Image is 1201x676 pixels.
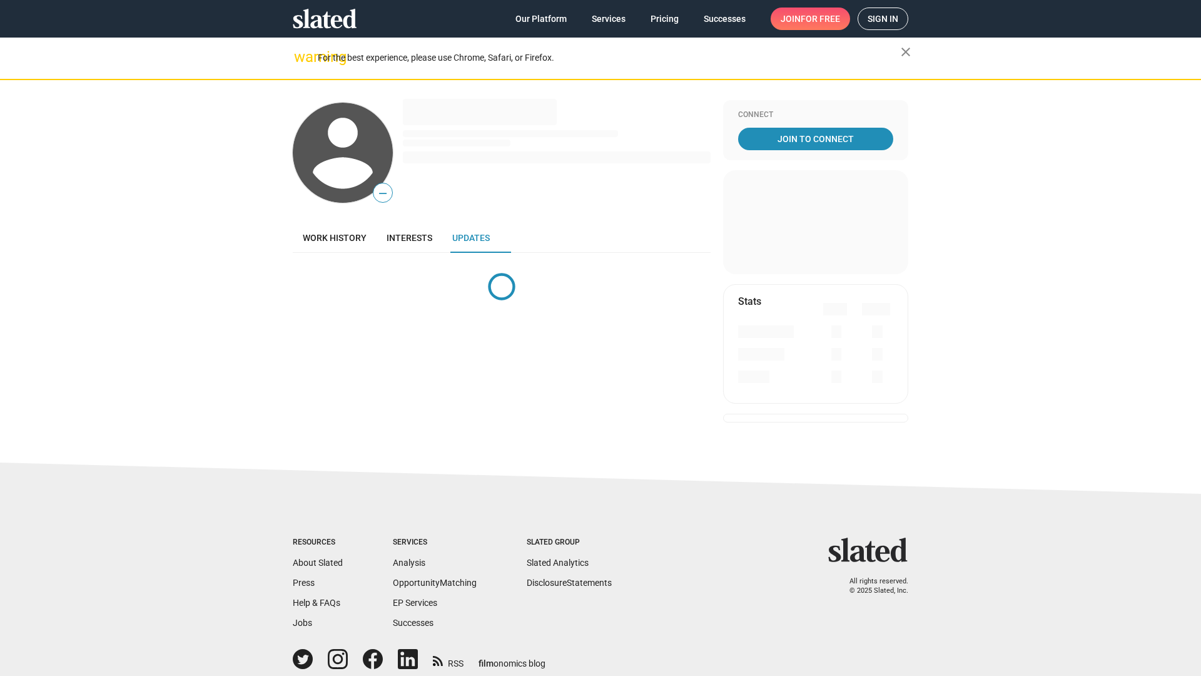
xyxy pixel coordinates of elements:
span: film [479,658,494,668]
a: Slated Analytics [527,558,589,568]
span: Join [781,8,840,30]
a: Joinfor free [771,8,850,30]
a: Sign in [858,8,908,30]
a: filmonomics blog [479,648,545,670]
a: Successes [694,8,756,30]
a: Updates [442,223,500,253]
a: Interests [377,223,442,253]
span: for free [801,8,840,30]
a: DisclosureStatements [527,578,612,588]
a: About Slated [293,558,343,568]
div: Connect [738,110,893,120]
span: Sign in [868,8,898,29]
a: Successes [393,618,433,628]
span: Join To Connect [741,128,891,150]
span: — [373,185,392,202]
div: Slated Group [527,538,612,548]
span: Our Platform [515,8,567,30]
span: Work history [303,233,367,243]
a: Jobs [293,618,312,628]
mat-icon: close [898,44,913,59]
a: Pricing [641,8,689,30]
a: Services [582,8,636,30]
p: All rights reserved. © 2025 Slated, Inc. [836,577,908,595]
a: Work history [293,223,377,253]
div: Resources [293,538,343,548]
a: Analysis [393,558,425,568]
span: Services [592,8,626,30]
span: Interests [387,233,432,243]
div: Services [393,538,477,548]
a: Our Platform [505,8,577,30]
span: Updates [452,233,490,243]
a: Join To Connect [738,128,893,150]
a: OpportunityMatching [393,578,477,588]
div: For the best experience, please use Chrome, Safari, or Firefox. [318,49,901,66]
mat-icon: warning [294,49,309,64]
a: RSS [433,650,464,670]
a: Press [293,578,315,588]
a: EP Services [393,598,437,608]
span: Pricing [651,8,679,30]
mat-card-title: Stats [738,295,761,308]
a: Help & FAQs [293,598,340,608]
span: Successes [704,8,746,30]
